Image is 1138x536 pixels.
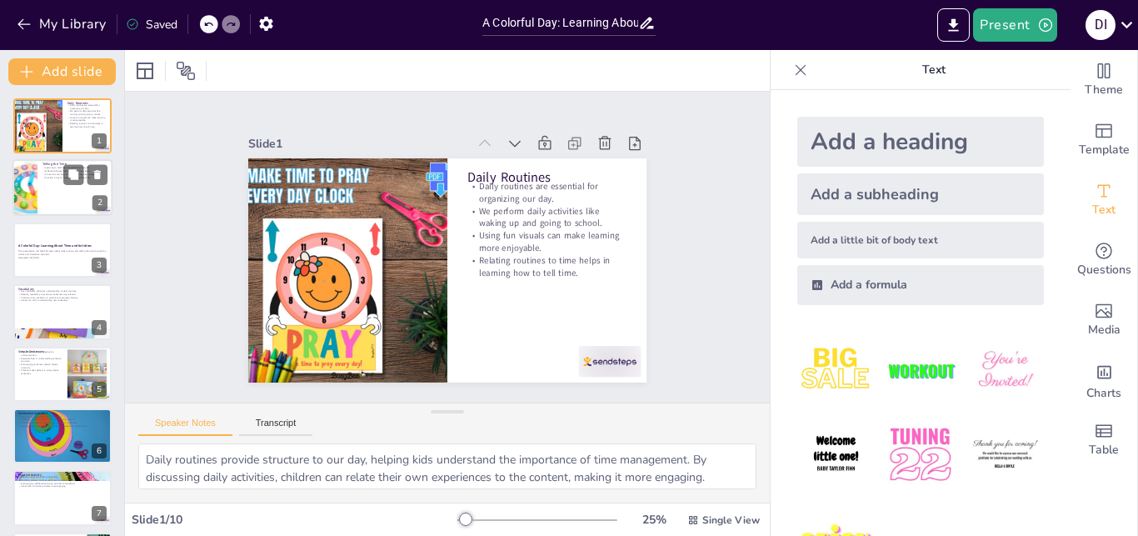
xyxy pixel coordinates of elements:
[1071,110,1137,170] div: Add ready made slides
[18,348,62,353] p: Simple Sentences
[67,103,107,109] p: Daily routines are essential for organizing our day.
[92,382,107,397] div: 5
[467,254,626,279] p: Relating routines to time helps in learning how to tell time.
[1071,230,1137,290] div: Get real-time input from your audience
[937,8,970,42] button: Export to PowerPoint
[18,256,107,259] p: Generated with [URL]
[12,11,113,38] button: My Library
[67,110,107,116] p: We perform daily activities like waking up and going to school.
[138,418,232,436] button: Speaker Notes
[467,204,626,229] p: We perform daily activities like waking up and going to school.
[138,443,756,489] textarea: Daily routines provide structure to our day, helping kids understand the importance of time manag...
[92,196,107,211] div: 2
[92,258,107,273] div: 3
[966,332,1044,409] img: 3.jpeg
[42,173,107,177] p: Visual aids can help in understanding time concepts.
[1071,350,1137,410] div: Add charts and graphs
[92,443,107,458] div: 6
[1088,321,1121,339] span: Media
[1089,441,1119,459] span: Table
[92,133,107,148] div: 1
[13,284,112,339] div: 4
[18,369,62,375] p: Practice makes perfect in using simple sentences.
[881,416,959,493] img: 5.jpeg
[467,229,626,254] p: Using fun visuals can make learning more enjoyable.
[18,250,107,256] p: This presentation will help kids learn about daily routines and telling the time through fun visu...
[12,160,112,217] div: 2
[42,170,107,173] p: Different phrases help us express time clearly.
[18,421,107,424] p: Practicing time-telling skills through questions is effective.
[467,180,626,205] p: Daily routines are essential for organizing our day.
[42,163,107,168] p: Telling the Time
[126,17,177,33] div: Saved
[797,117,1044,167] div: Add a heading
[1079,141,1130,159] span: Template
[973,8,1056,42] button: Present
[1092,201,1116,219] span: Text
[18,418,107,422] p: Reflecting on personal routines makes learning relevant.
[881,332,959,409] img: 2.jpeg
[92,320,107,335] div: 4
[18,287,107,292] p: Vocabulary
[13,347,112,402] div: 5
[797,332,875,409] img: 1.jpeg
[67,101,107,106] p: Daily Routines
[1086,384,1121,403] span: Charts
[1085,81,1123,99] span: Theme
[87,165,107,185] button: Delete Slide
[18,296,107,299] p: Practice using vocabulary in sentences encourages fluency.
[18,476,107,479] p: Hands-on activities enhance learning.
[634,512,674,528] div: 25 %
[18,424,107,428] p: Encouraging discussion fosters a collaborative learning environment.
[814,50,1054,90] p: Text
[13,223,112,278] div: 3
[18,415,107,418] p: Engaging questions promote participation.
[18,473,107,478] p: Practice Activity
[797,173,1044,215] div: Add a subheading
[1071,290,1137,350] div: Add images, graphics, shapes or video
[13,470,112,525] div: 7
[18,350,62,356] p: Simple sentences are effective for communication.
[1086,10,1116,40] div: d i
[18,299,107,303] p: Visuals can aid in understanding new vocabulary.
[797,416,875,493] img: 4.jpeg
[67,122,107,128] p: Relating routines to time helps in learning how to tell time.
[1077,261,1131,279] span: Questions
[18,243,92,248] strong: A Colorful Day: Learning About Time and Activities
[797,265,1044,305] div: Add a formula
[18,363,62,368] p: Encouraging sentence creation fosters creativity.
[248,136,467,152] div: Slide 1
[63,165,83,185] button: Duplicate Slide
[42,167,107,170] p: Learning to tell time is essential for daily life.
[1086,8,1116,42] button: d i
[92,506,107,521] div: 7
[176,61,196,81] span: Position
[18,483,107,486] p: Encouraging collaboration during activities is beneficial.
[966,416,1044,493] img: 6.jpeg
[132,512,457,528] div: Slide 1 / 10
[18,293,107,297] p: Relating vocabulary to activities makes learning relevant.
[67,116,107,122] p: Using fun visuals can make learning more enjoyable.
[702,513,760,527] span: Single View
[8,58,116,85] button: Add slide
[18,357,62,363] p: Examples help in understanding sentence structure.
[467,168,626,186] p: Daily Routines
[482,11,638,35] input: Insert title
[1071,170,1137,230] div: Add text boxes
[1071,50,1137,110] div: Change the overall theme
[13,408,112,463] div: 6
[42,176,107,179] p: Practice is key to mastering time-telling skills.
[797,222,1044,258] div: Add a little bit of body text
[132,58,158,84] div: Layout
[1071,410,1137,470] div: Add a table
[239,418,313,436] button: Transcript
[18,485,107,488] p: Visual aids can make activities more engaging.
[18,479,107,483] p: Matching pictures to times reinforces understanding.
[13,98,112,153] div: 1
[18,411,107,416] p: Interactive Question
[18,290,107,293] p: Key vocabulary enhances understanding of daily routines.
